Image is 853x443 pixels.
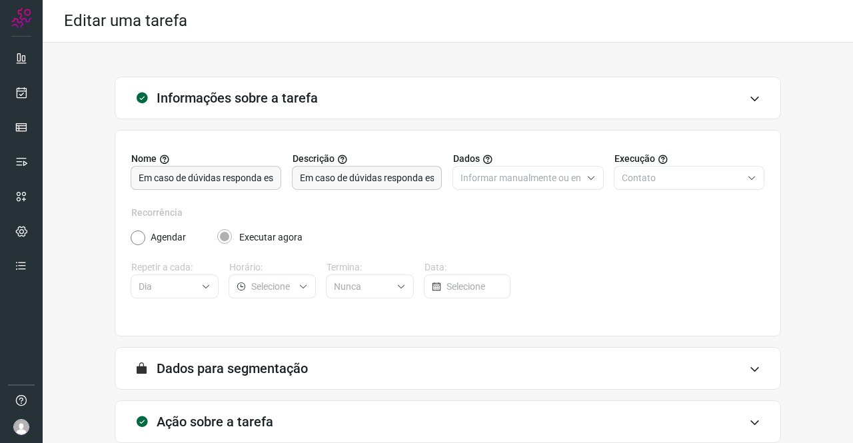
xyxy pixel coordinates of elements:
[327,260,414,274] label: Termina:
[131,206,764,220] label: Recorrência
[11,8,31,28] img: Logo
[614,152,655,166] span: Execução
[64,11,187,31] h2: Editar uma tarefa
[453,152,480,166] span: Dados
[229,260,317,274] label: Horário:
[425,260,512,274] label: Data:
[151,230,186,244] label: Agendar
[622,167,742,189] input: Selecione o tipo de envio
[157,360,308,376] h3: Dados para segmentação
[131,260,219,274] label: Repetir a cada:
[239,230,303,244] label: Executar agora
[460,167,581,189] input: Selecione o tipo de envio
[293,152,335,166] span: Descrição
[13,419,29,435] img: avatar-user-boy.jpg
[139,167,273,189] input: Digite o nome para a sua tarefa.
[157,414,273,430] h3: Ação sobre a tarefa
[131,152,157,166] span: Nome
[139,275,196,298] input: Selecione
[157,90,318,106] h3: Informações sobre a tarefa
[334,275,391,298] input: Selecione
[300,167,434,189] input: Forneça uma breve descrição da sua tarefa.
[251,275,294,298] input: Selecione
[446,275,503,298] input: Selecione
